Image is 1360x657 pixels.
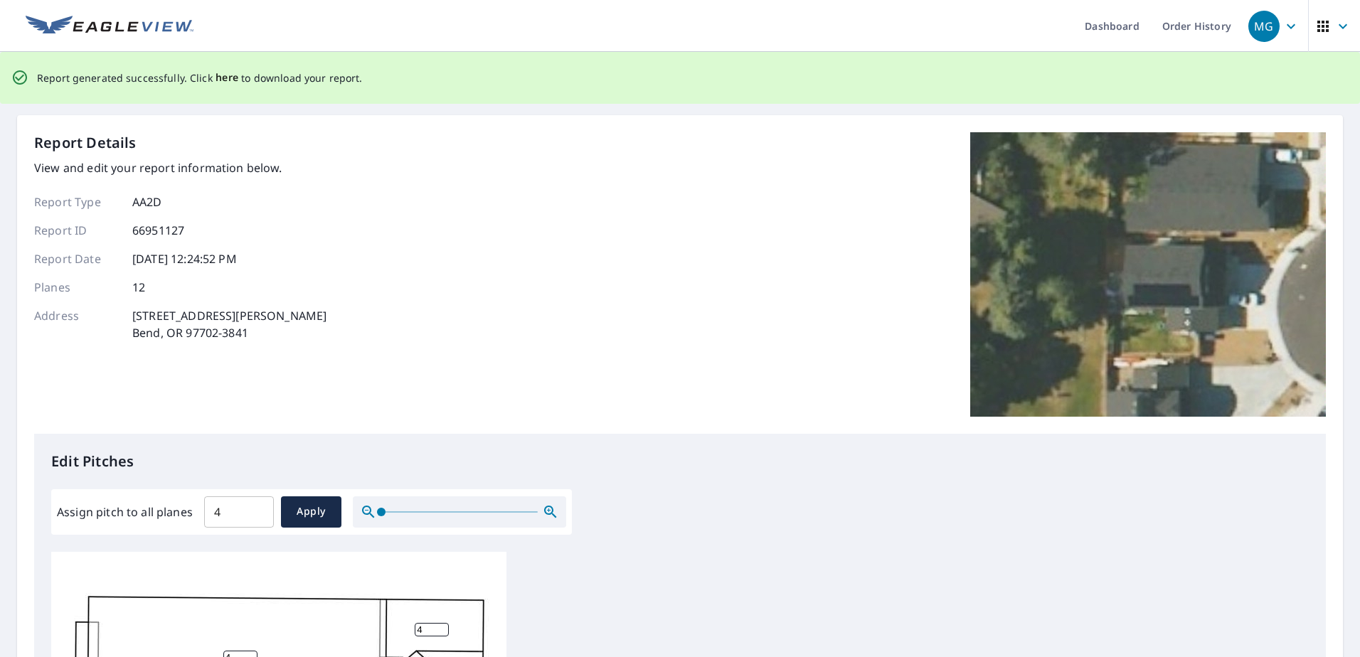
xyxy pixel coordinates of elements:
[34,159,326,176] p: View and edit your report information below.
[37,69,363,87] p: Report generated successfully. Click to download your report.
[1248,11,1280,42] div: MG
[34,307,119,341] p: Address
[34,279,119,296] p: Planes
[970,132,1326,417] img: Top image
[132,307,326,341] p: [STREET_ADDRESS][PERSON_NAME] Bend, OR 97702-3841
[204,492,274,532] input: 00.0
[132,193,162,210] p: AA2D
[281,496,341,528] button: Apply
[132,279,145,296] p: 12
[34,222,119,239] p: Report ID
[34,250,119,267] p: Report Date
[292,503,330,520] span: Apply
[51,451,1309,472] p: Edit Pitches
[57,503,193,520] label: Assign pitch to all planes
[216,69,239,87] button: here
[132,222,184,239] p: 66951127
[132,250,237,267] p: [DATE] 12:24:52 PM
[26,16,193,37] img: EV Logo
[34,132,137,154] p: Report Details
[34,193,119,210] p: Report Type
